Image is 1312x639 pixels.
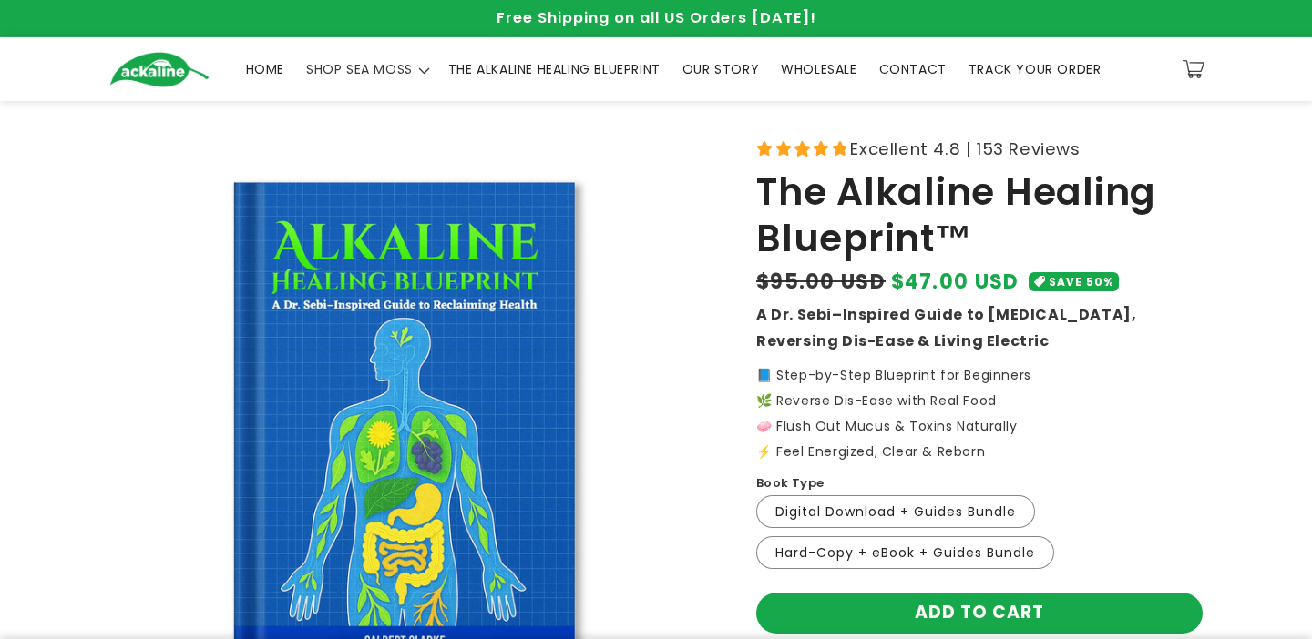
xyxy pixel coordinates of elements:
span: CONTACT [879,61,947,77]
s: $95.00 USD [756,267,886,297]
span: THE ALKALINE HEALING BLUEPRINT [448,61,661,77]
a: THE ALKALINE HEALING BLUEPRINT [437,50,671,88]
label: Book Type [756,474,825,492]
span: $47.00 USD [891,267,1020,297]
img: Ackaline [109,52,210,87]
span: WHOLESALE [781,61,856,77]
h1: The Alkaline Healing Blueprint™ [756,169,1203,261]
a: OUR STORY [671,50,770,88]
p: 📘 Step-by-Step Blueprint for Beginners 🌿 Reverse Dis-Ease with Real Food 🧼 Flush Out Mucus & Toxi... [756,369,1203,458]
strong: A Dr. Sebi–Inspired Guide to [MEDICAL_DATA], Reversing Dis-Ease & Living Electric [756,304,1136,351]
a: HOME [235,50,295,88]
span: Excellent 4.8 | 153 Reviews [850,134,1080,164]
span: TRACK YOUR ORDER [969,61,1102,77]
label: Digital Download + Guides Bundle [756,495,1035,528]
span: OUR STORY [682,61,759,77]
a: WHOLESALE [770,50,867,88]
span: Free Shipping on all US Orders [DATE]! [497,7,816,28]
a: CONTACT [868,50,958,88]
summary: SHOP SEA MOSS [295,50,437,88]
button: Add to cart [756,593,1203,634]
label: Hard-Copy + eBook + Guides Bundle [756,536,1054,569]
span: SAVE 50% [1049,272,1113,291]
span: SHOP SEA MOSS [306,61,413,77]
span: HOME [246,61,284,77]
a: TRACK YOUR ORDER [958,50,1112,88]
